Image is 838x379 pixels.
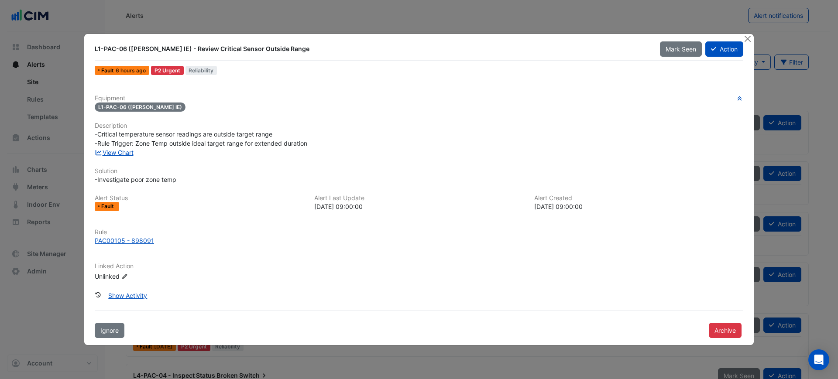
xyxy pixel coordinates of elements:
[743,34,752,43] button: Close
[116,67,146,74] span: Tue 19-Aug-2025 09:00 AEST
[95,195,304,202] h6: Alert Status
[151,66,184,75] div: P2 Urgent
[314,202,523,211] div: [DATE] 09:00:00
[95,271,199,280] div: Unlinked
[808,349,829,370] div: Open Intercom Messenger
[660,41,702,57] button: Mark Seen
[95,44,649,53] div: L1-PAC-06 ([PERSON_NAME] IE) - Review Critical Sensor Outside Range
[534,195,743,202] h6: Alert Created
[121,273,128,280] fa-icon: Edit Linked Action
[95,102,185,112] span: L1-PAC-06 ([PERSON_NAME] IE)
[95,176,176,183] span: -Investigate poor zone temp
[95,236,743,245] a: PAC00105 - 898091
[101,68,116,73] span: Fault
[314,195,523,202] h6: Alert Last Update
[95,167,743,175] h6: Solution
[103,288,153,303] button: Show Activity
[95,236,154,245] div: PAC00105 - 898091
[95,229,743,236] h6: Rule
[666,45,696,53] span: Mark Seen
[705,41,743,57] button: Action
[709,323,742,338] button: Archive
[95,323,124,338] button: Ignore
[95,263,743,270] h6: Linked Action
[95,95,743,102] h6: Equipment
[95,130,307,147] span: -Critical temperature sensor readings are outside target range -Rule Trigger: Zone Temp outside i...
[534,202,743,211] div: [DATE] 09:00:00
[95,149,134,156] a: View Chart
[95,122,743,130] h6: Description
[100,327,119,334] span: Ignore
[101,204,116,209] span: Fault
[185,66,217,75] span: Reliability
